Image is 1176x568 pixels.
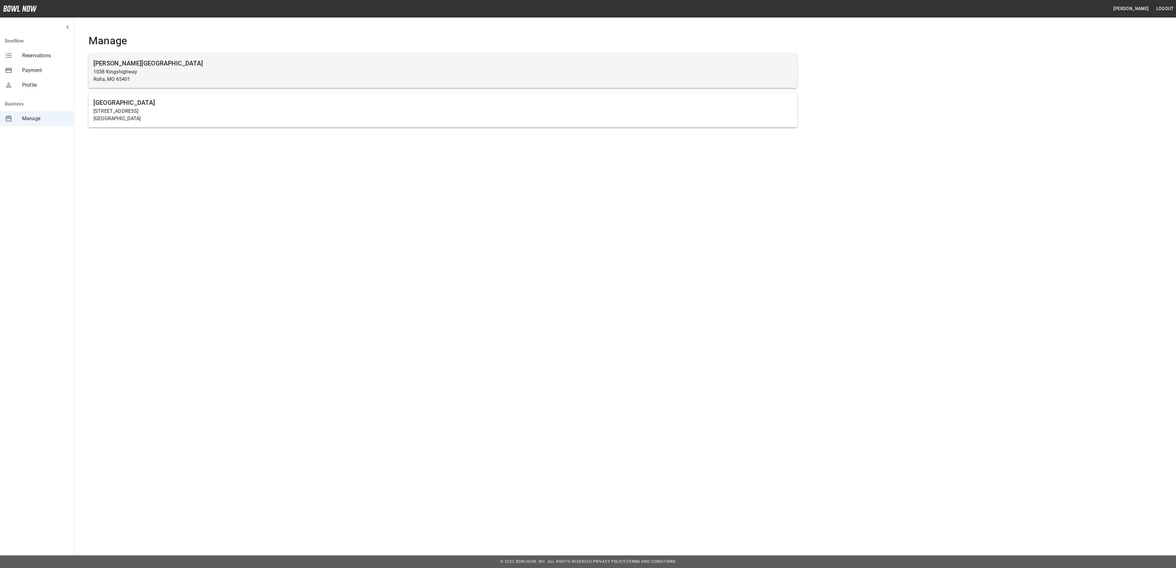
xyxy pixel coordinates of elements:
span: © 2022 BowlNow, Inc. All Rights Reserved. [500,559,593,564]
span: Profile [22,81,69,89]
h4: Manage [89,34,797,47]
span: Payment [22,67,69,74]
p: Rolla, MO 65401 [93,76,792,83]
p: [GEOGRAPHIC_DATA] [93,115,792,122]
p: 1038 Kingshighway [93,68,792,76]
a: Privacy Policy [593,559,626,564]
button: Logout [1154,3,1176,14]
span: Reservations [22,52,69,59]
p: [STREET_ADDRESS] [93,108,792,115]
h6: [PERSON_NAME][GEOGRAPHIC_DATA] [93,58,792,68]
button: [PERSON_NAME] [1111,3,1151,14]
h6: [GEOGRAPHIC_DATA] [93,98,792,108]
span: Manage [22,115,69,122]
img: logo [3,6,37,12]
a: Terms and Conditions [627,559,676,564]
